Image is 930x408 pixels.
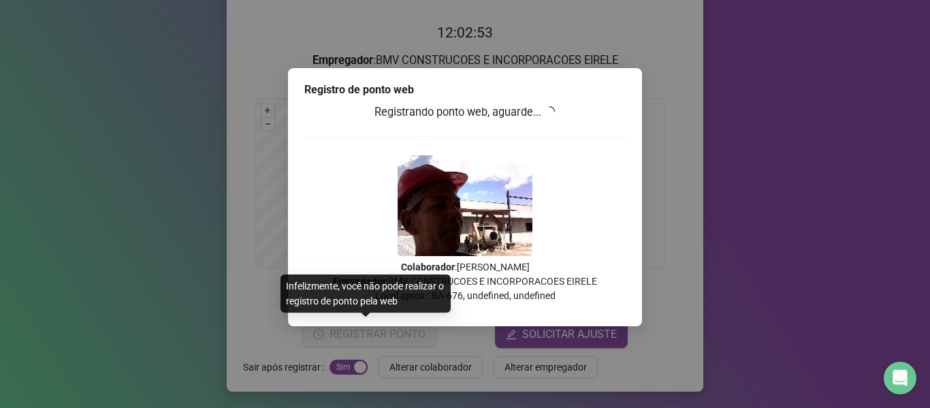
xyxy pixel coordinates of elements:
h3: Registrando ponto web, aguarde... [304,104,626,121]
img: 2Q== [398,155,532,256]
p: : [PERSON_NAME] : BMV CONSTRUCOES E INCORPORACOES EIRELE Local aprox.: BA-676, undefined, undefined [304,260,626,303]
div: Open Intercom Messenger [884,362,916,394]
div: Registro de ponto web [304,82,626,98]
div: Infelizmente, você não pode realizar o registro de ponto pela web [280,274,451,313]
span: loading [543,105,556,118]
strong: Colaborador [401,262,455,272]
